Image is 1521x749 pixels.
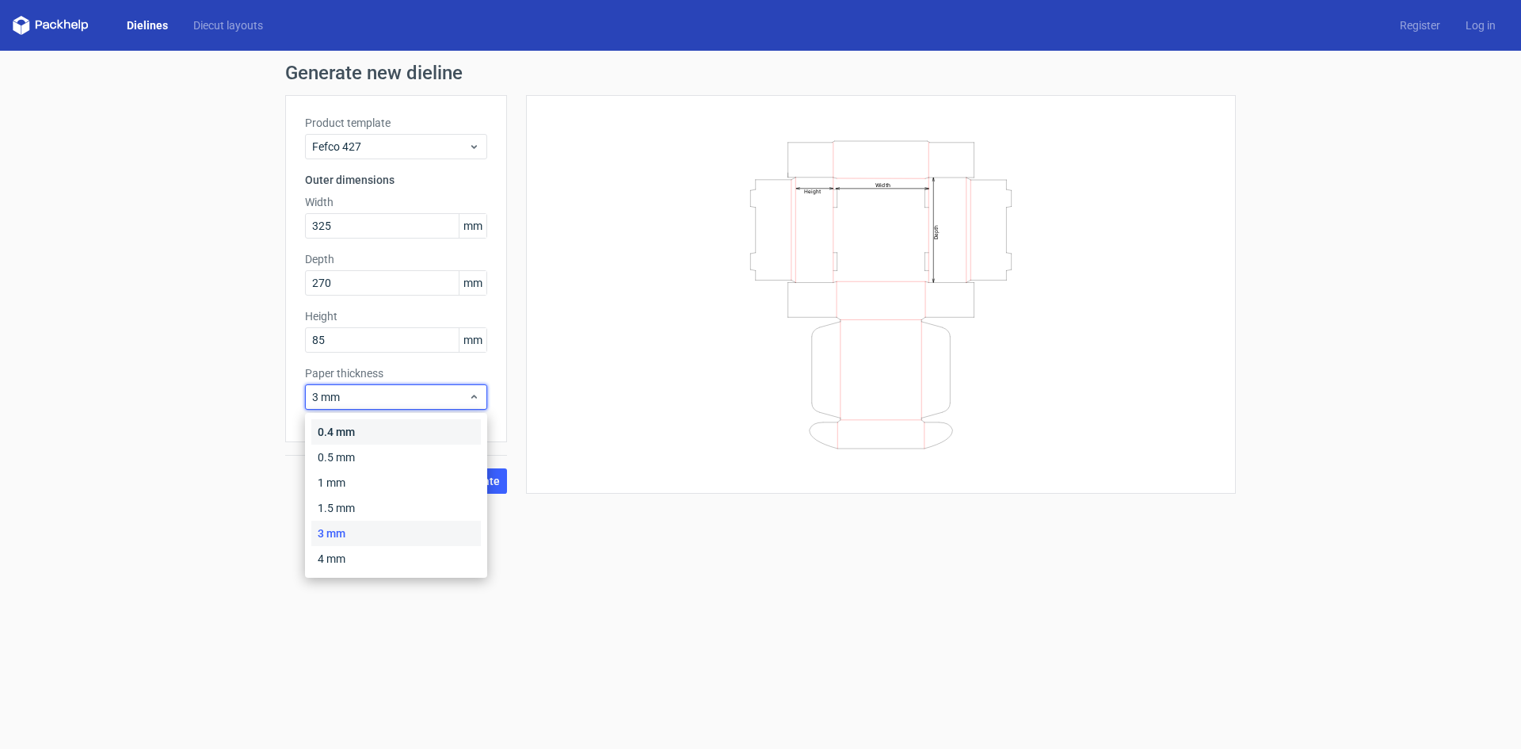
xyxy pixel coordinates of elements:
span: mm [459,328,486,352]
a: Dielines [114,17,181,33]
text: Height [804,188,821,194]
span: mm [459,214,486,238]
span: 3 mm [312,389,468,405]
label: Depth [305,251,487,267]
div: 3 mm [311,521,481,546]
h1: Generate new dieline [285,63,1236,82]
a: Diecut layouts [181,17,276,33]
h3: Outer dimensions [305,172,487,188]
a: Register [1387,17,1453,33]
label: Height [305,308,487,324]
div: 4 mm [311,546,481,571]
text: Width [875,181,890,188]
label: Product template [305,115,487,131]
a: Log in [1453,17,1508,33]
div: 1 mm [311,470,481,495]
text: Depth [933,224,940,239]
span: mm [459,271,486,295]
span: Fefco 427 [312,139,468,155]
div: 0.5 mm [311,445,481,470]
div: 1.5 mm [311,495,481,521]
label: Width [305,194,487,210]
div: 0.4 mm [311,419,481,445]
label: Paper thickness [305,365,487,381]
